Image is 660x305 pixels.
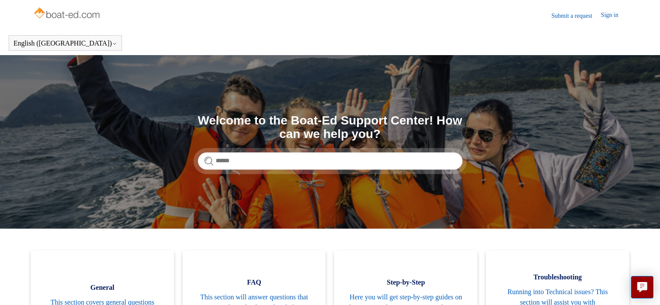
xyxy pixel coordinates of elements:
a: Sign in [601,10,627,21]
span: Troubleshooting [499,272,616,282]
span: Step-by-Step [347,277,464,288]
a: Submit a request [552,11,601,20]
input: Search [198,152,463,170]
span: FAQ [196,277,313,288]
button: English ([GEOGRAPHIC_DATA]) [13,39,117,47]
span: General [44,282,161,293]
h1: Welcome to the Boat-Ed Support Center! How can we help you? [198,114,463,141]
button: Live chat [631,276,653,298]
img: Boat-Ed Help Center home page [33,5,102,23]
